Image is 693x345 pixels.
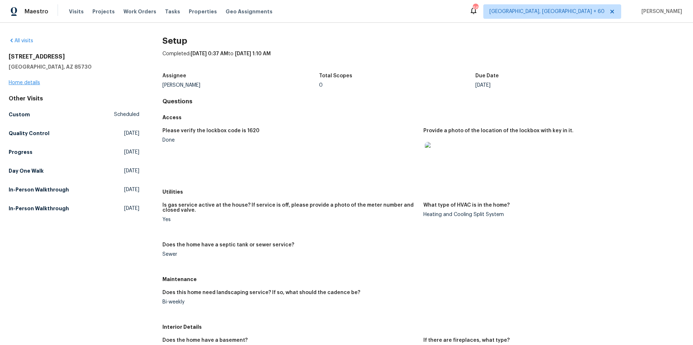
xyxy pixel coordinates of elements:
span: [DATE] [124,148,139,156]
div: Completed: to [162,50,684,69]
a: Home details [9,80,40,85]
div: Yes [162,217,418,222]
div: Sewer [162,252,418,257]
span: Scheduled [114,111,139,118]
h5: Is gas service active at the house? If service is off, please provide a photo of the meter number... [162,203,418,213]
a: In-Person Walkthrough[DATE] [9,202,139,215]
h2: [STREET_ADDRESS] [9,53,139,60]
div: Done [162,138,418,143]
h5: Total Scopes [319,73,352,78]
span: [PERSON_NAME] [638,8,682,15]
h5: Interior Details [162,323,684,331]
a: Day One Walk[DATE] [9,164,139,177]
span: Properties [189,8,217,15]
a: Quality Control[DATE] [9,127,139,140]
a: CustomScheduled [9,108,139,121]
span: [DATE] 1:10 AM [235,51,271,56]
div: Other Visits [9,95,139,102]
h5: Does the home have a septic tank or sewer service? [162,242,294,247]
h5: Custom [9,111,30,118]
span: [DATE] [124,167,139,174]
span: [GEOGRAPHIC_DATA], [GEOGRAPHIC_DATA] + 60 [489,8,605,15]
h5: Please verify the lockbox code is 1620 [162,128,260,133]
span: Projects [92,8,115,15]
h5: Day One Walk [9,167,44,174]
h5: Provide a photo of the location of the lockbox with key in it. [423,128,574,133]
div: Bi-weekly [162,299,418,305]
div: [DATE] [475,83,632,88]
div: [PERSON_NAME] [162,83,319,88]
div: 664 [473,4,478,12]
span: [DATE] 0:37 AM [191,51,228,56]
span: Visits [69,8,84,15]
span: Work Orders [123,8,156,15]
h5: Due Date [475,73,499,78]
h5: Does the home have a basement? [162,338,248,343]
span: Geo Assignments [226,8,273,15]
span: Maestro [25,8,48,15]
h5: Utilities [162,188,684,195]
h5: What type of HVAC is in the home? [423,203,510,208]
div: 0 [319,83,476,88]
span: Tasks [165,9,180,14]
h5: If there are fireplaces, what type? [423,338,510,343]
a: Progress[DATE] [9,146,139,159]
span: [DATE] [124,186,139,193]
h5: In-Person Walkthrough [9,186,69,193]
h5: Does this home need landscaping service? If so, what should the cadence be? [162,290,360,295]
a: In-Person Walkthrough[DATE] [9,183,139,196]
h5: Quality Control [9,130,49,137]
h5: Progress [9,148,32,156]
h5: [GEOGRAPHIC_DATA], AZ 85730 [9,63,139,70]
h5: In-Person Walkthrough [9,205,69,212]
span: [DATE] [124,130,139,137]
div: Heating and Cooling Split System [423,212,679,217]
h5: Maintenance [162,276,684,283]
span: [DATE] [124,205,139,212]
h4: Questions [162,98,684,105]
h2: Setup [162,37,684,44]
a: All visits [9,38,33,43]
h5: Assignee [162,73,186,78]
h5: Access [162,114,684,121]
